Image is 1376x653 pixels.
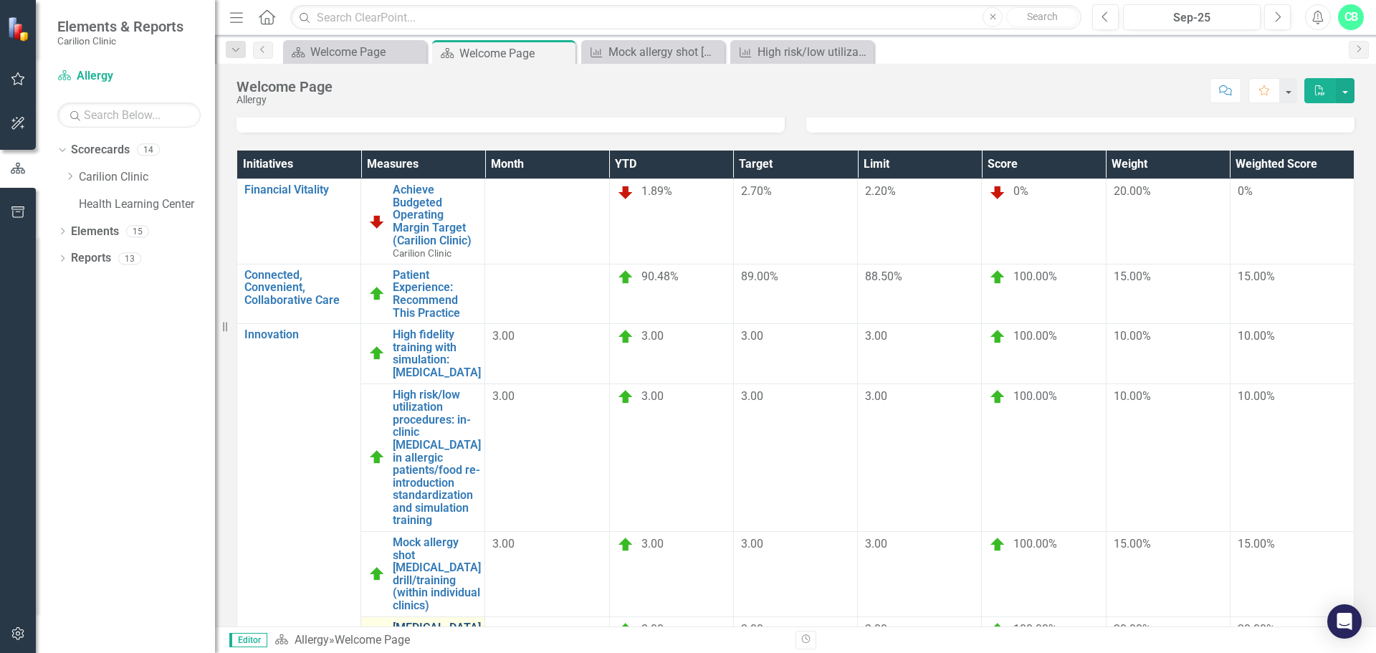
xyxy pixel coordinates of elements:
[865,537,887,550] span: 3.00
[57,68,201,85] a: Allergy
[126,225,149,237] div: 15
[1006,7,1078,27] button: Search
[368,345,386,362] img: On Target
[368,285,386,302] img: On Target
[741,184,772,198] span: 2.70%
[617,621,634,639] img: On Target
[865,389,887,403] span: 3.00
[617,536,634,553] img: On Target
[989,183,1006,201] img: Below Plan
[361,324,485,383] td: Double-Click to Edit Right Click for Context Menu
[368,566,386,583] img: On Target
[1013,270,1057,283] span: 100.00%
[492,537,515,550] span: 3.00
[57,35,183,47] small: Carilion Clinic
[617,328,634,345] img: On Target
[244,328,353,341] a: Innovation
[237,264,361,323] td: Double-Click to Edit Right Click for Context Menu
[641,329,664,343] span: 3.00
[57,103,201,128] input: Search Below...
[1013,622,1057,636] span: 100.00%
[989,328,1006,345] img: On Target
[335,633,410,647] div: Welcome Page
[989,269,1006,286] img: On Target
[741,329,763,343] span: 3.00
[295,633,329,647] a: Allergy
[361,532,485,617] td: Double-Click to Edit Right Click for Context Menu
[244,269,353,307] a: Connected, Convenient, Collaborative Care
[57,18,183,35] span: Elements & Reports
[244,183,353,196] a: Financial Vitality
[310,43,423,61] div: Welcome Page
[989,621,1006,639] img: On Target
[137,144,160,156] div: 14
[290,5,1081,30] input: Search ClearPoint...
[1027,11,1058,22] span: Search
[79,169,215,186] a: Carilion Clinic
[741,537,763,550] span: 3.00
[393,389,481,528] a: High risk/low utilization procedures: in-clinic [MEDICAL_DATA] in allergic patients/food re-intro...
[1013,329,1057,343] span: 100.00%
[393,536,481,612] a: Mock allergy shot [MEDICAL_DATA] drill/training (within individual clinics)
[368,449,386,466] img: On Target
[1114,537,1151,550] span: 15.00%
[236,79,333,95] div: Welcome Page
[274,632,785,649] div: »
[393,328,481,378] a: High fidelity training with simulation: [MEDICAL_DATA]
[1114,270,1151,283] span: 15.00%
[1128,9,1256,27] div: Sep-25
[585,43,721,61] a: Mock allergy shot [MEDICAL_DATA] drill/training (within individual clinics)
[608,43,721,61] div: Mock allergy shot [MEDICAL_DATA] drill/training (within individual clinics)
[741,270,778,283] span: 89.00%
[237,179,361,264] td: Double-Click to Edit Right Click for Context Menu
[641,270,679,283] span: 90.48%
[361,383,485,532] td: Double-Click to Edit Right Click for Context Menu
[236,95,333,105] div: Allergy
[361,264,485,323] td: Double-Click to Edit Right Click for Context Menu
[1114,622,1151,636] span: 20.00%
[989,536,1006,553] img: On Target
[641,389,664,403] span: 3.00
[393,247,451,259] span: Carilion Clinic
[1238,389,1275,403] span: 10.00%
[368,213,386,230] img: Below Plan
[492,389,515,403] span: 3.00
[641,622,664,636] span: 3.00
[1338,4,1364,30] button: CB
[741,622,763,636] span: 3.00
[1238,622,1275,636] span: 20.00%
[865,184,896,198] span: 2.20%
[989,389,1006,406] img: On Target
[229,633,267,647] span: Editor
[118,252,141,264] div: 13
[6,16,33,42] img: ClearPoint Strategy
[492,329,515,343] span: 3.00
[71,250,111,267] a: Reports
[617,269,634,286] img: On Target
[71,142,130,158] a: Scorecards
[1238,329,1275,343] span: 10.00%
[1327,604,1362,639] div: Open Intercom Messenger
[1114,329,1151,343] span: 10.00%
[361,179,485,264] td: Double-Click to Edit Right Click for Context Menu
[1013,537,1057,550] span: 100.00%
[1123,4,1261,30] button: Sep-25
[393,183,477,247] a: Achieve Budgeted Operating Margin Target (Carilion Clinic)
[1013,389,1057,403] span: 100.00%
[1114,389,1151,403] span: 10.00%
[865,270,902,283] span: 88.50%
[617,389,634,406] img: On Target
[1238,537,1275,550] span: 15.00%
[617,183,634,201] img: Below Plan
[1238,270,1275,283] span: 15.00%
[79,196,215,213] a: Health Learning Center
[1114,184,1151,198] span: 20.00%
[758,43,870,61] div: High risk/low utilization procedures: in-clinic [MEDICAL_DATA] in allergic patients/food re-intro...
[865,622,887,636] span: 3.00
[1238,184,1253,198] span: 0%
[71,224,119,240] a: Elements
[741,389,763,403] span: 3.00
[287,43,423,61] a: Welcome Page
[865,329,887,343] span: 3.00
[459,44,572,62] div: Welcome Page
